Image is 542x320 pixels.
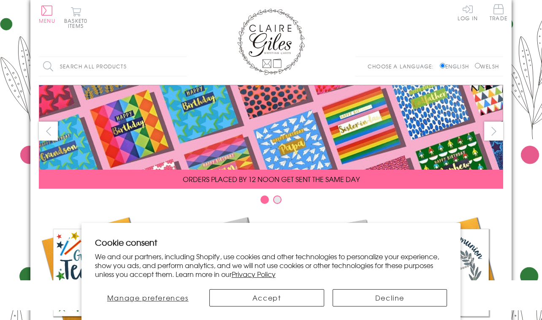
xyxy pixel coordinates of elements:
img: Claire Giles Greetings Cards [237,8,305,75]
p: We and our partners, including Shopify, use cookies and other technologies to personalize your ex... [95,252,447,278]
span: Trade [490,4,507,21]
button: Carousel Page 1 (Current Slide) [260,195,269,204]
input: Welsh [475,63,480,68]
button: Decline [333,289,447,306]
div: Carousel Pagination [39,195,503,208]
button: prev [39,122,58,141]
button: Basket0 items [64,7,87,28]
input: Search [178,57,187,76]
a: Trade [490,4,507,22]
a: Privacy Policy [232,269,276,279]
button: Manage preferences [95,289,201,306]
span: ORDERS PLACED BY 12 NOON GET SENT THE SAME DAY [183,174,360,184]
span: Manage preferences [107,293,189,303]
label: English [440,62,473,70]
label: Welsh [475,62,499,70]
button: Menu [39,5,55,23]
span: 0 items [68,17,87,30]
button: Carousel Page 2 [273,195,282,204]
input: Search all products [39,57,187,76]
h2: Cookie consent [95,236,447,248]
span: Menu [39,17,55,24]
button: next [484,122,503,141]
button: Accept [209,289,324,306]
input: English [440,63,445,68]
p: Choose a language: [368,62,438,70]
a: Log In [458,4,478,21]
